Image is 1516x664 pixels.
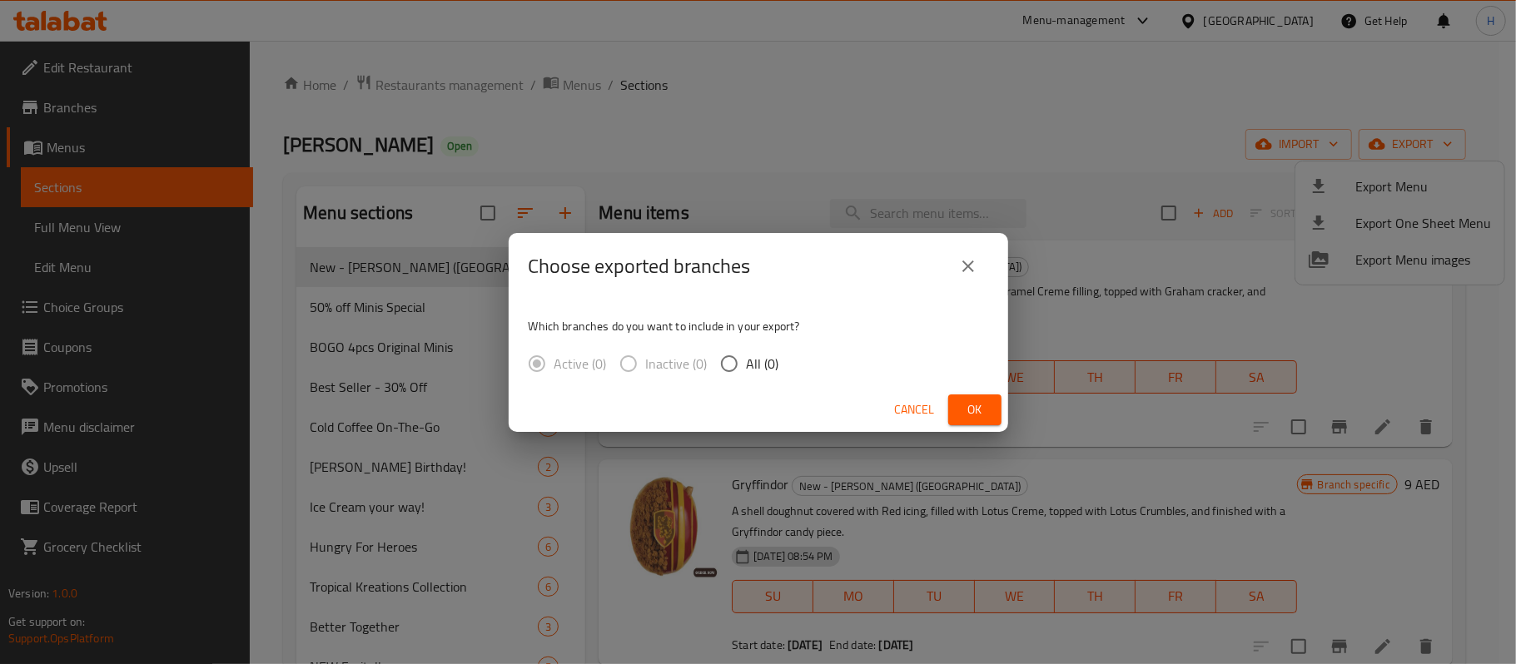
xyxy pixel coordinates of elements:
[888,394,942,425] button: Cancel
[948,246,988,286] button: close
[646,354,708,374] span: Inactive (0)
[948,394,1002,425] button: Ok
[554,354,607,374] span: Active (0)
[895,399,935,420] span: Cancel
[962,399,988,420] span: Ok
[529,253,751,280] h2: Choose exported branches
[529,318,988,334] p: Which branches do you want to include in your export?
[747,354,779,374] span: All (0)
